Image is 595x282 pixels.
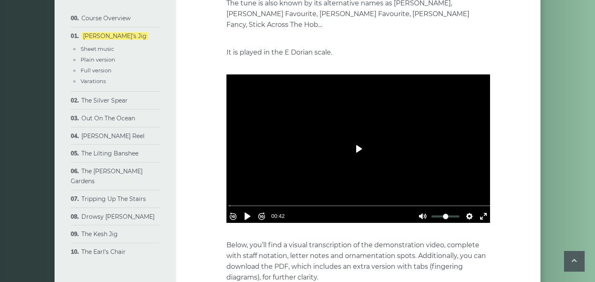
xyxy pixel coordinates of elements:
a: Varations [81,78,106,84]
a: Drowsy [PERSON_NAME] [81,213,155,220]
a: The Lilting Banshee [81,150,138,157]
a: The Kesh Jig [81,230,118,238]
a: [PERSON_NAME]’s Jig [81,32,148,40]
a: Course Overview [81,14,131,22]
a: The [PERSON_NAME] Gardens [71,167,143,185]
p: It is played in the E Dorian scale. [226,47,490,58]
a: [PERSON_NAME] Reel [81,132,145,140]
a: Full version [81,67,112,74]
a: Tripping Up The Stairs [81,195,146,203]
a: The Silver Spear [81,97,128,104]
a: The Earl’s Chair [81,248,126,256]
a: Plain version [81,56,115,63]
a: Out On The Ocean [81,115,135,122]
a: Sheet music [81,45,114,52]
